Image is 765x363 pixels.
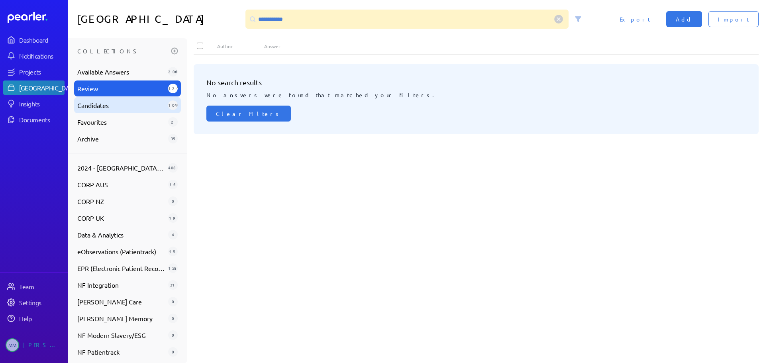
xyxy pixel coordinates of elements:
div: 408 [168,163,178,173]
div: 0 [168,330,178,340]
div: 1049 [168,100,178,110]
div: [GEOGRAPHIC_DATA] [19,84,78,92]
div: Settings [19,298,64,306]
div: Team [19,283,64,290]
span: Data & Analytics [77,230,165,239]
a: Documents [3,112,65,127]
a: MM[PERSON_NAME] [3,335,65,355]
button: Add [666,11,702,27]
div: Notifications [19,52,64,60]
span: Add [676,15,692,23]
p: No answers were found that matched your filters. [206,88,746,99]
span: [PERSON_NAME] Memory [77,314,165,323]
div: Dashboard [19,36,64,44]
a: Dashboard [8,12,65,23]
span: CORP UK [77,213,165,223]
div: Insights [19,100,64,108]
h1: [GEOGRAPHIC_DATA] [77,10,242,29]
div: 35 [168,134,178,143]
div: 1292 [168,84,178,93]
div: 31 [168,280,178,290]
div: 0 [168,347,178,357]
div: Answer [264,43,735,49]
div: 2061 [168,67,178,77]
div: Documents [19,116,64,124]
span: NF Modern Slavery/ESG [77,330,165,340]
div: 158 [168,263,178,273]
span: NF Patientrack [77,347,165,357]
span: Export [620,15,650,23]
span: Favourites [77,117,165,127]
a: Projects [3,65,65,79]
a: Notifications [3,49,65,63]
div: 16 [168,180,178,189]
div: 0 [168,314,178,323]
span: [PERSON_NAME] Care [77,297,165,306]
span: CORP AUS [77,180,165,189]
a: [GEOGRAPHIC_DATA] [3,80,65,95]
span: CORP NZ [77,196,165,206]
h3: No search results [206,77,746,88]
span: Available Answers [77,67,165,77]
button: Export [610,11,660,27]
span: Candidates [77,100,165,110]
div: [PERSON_NAME] [22,338,62,352]
h3: Collections [77,45,168,57]
button: Import [708,11,759,27]
a: Insights [3,96,65,111]
span: 2024 - [GEOGRAPHIC_DATA] - [GEOGRAPHIC_DATA] - Flow [77,163,165,173]
div: Author [217,43,264,49]
div: 19 [168,247,178,256]
span: Clear Filters [216,110,281,118]
div: 0 [168,297,178,306]
span: eObservations (Patientrack) [77,247,165,256]
a: Dashboard [3,33,65,47]
span: Import [718,15,749,23]
span: NF Integration [77,280,165,290]
button: Clear Filters [206,106,291,122]
div: 19 [168,213,178,223]
span: Michelle Manuel [6,338,19,352]
a: Settings [3,295,65,310]
div: 0 [168,196,178,206]
span: EPR (Electronic Patient Record) [77,263,165,273]
div: 2 [168,117,178,127]
span: Archive [77,134,165,143]
div: 4 [168,230,178,239]
div: Projects [19,68,64,76]
div: Help [19,314,64,322]
span: Review [77,84,165,93]
a: Help [3,311,65,326]
a: Team [3,279,65,294]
